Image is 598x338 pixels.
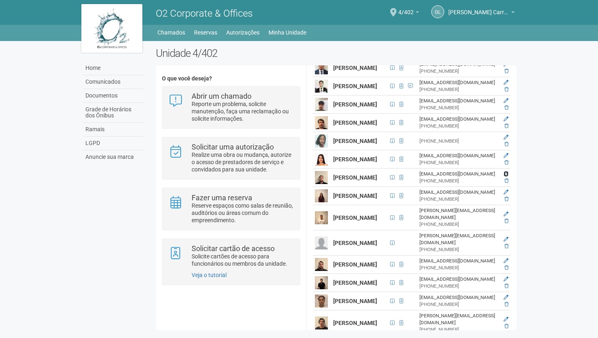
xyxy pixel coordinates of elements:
a: Excluir membro [504,243,509,249]
span: Gabriel Lemos Carreira dos Reis [448,1,509,15]
a: [PERSON_NAME] Carreira dos Reis [448,10,515,17]
img: user.png [315,98,328,111]
div: [PHONE_NUMBER] [419,283,497,290]
a: Editar membro [504,316,509,322]
img: user.png [315,316,328,329]
div: [PHONE_NUMBER] [419,159,497,166]
a: Editar membro [504,80,509,85]
strong: Solicitar cartão de acesso [192,244,275,253]
img: user.png [315,189,328,202]
strong: [PERSON_NAME] [333,320,377,326]
div: [EMAIL_ADDRESS][DOMAIN_NAME] [419,97,497,104]
img: user.png [315,171,328,184]
a: Solicitar cartão de acesso Solicite cartões de acesso para funcionários ou membros da unidade. [168,245,293,267]
div: [PHONE_NUMBER] [419,264,497,271]
div: [EMAIL_ADDRESS][DOMAIN_NAME] [419,79,497,86]
a: 4/402 [398,10,419,17]
p: Realize uma obra ou mudança, autorize o acesso de prestadores de serviço e convidados para sua un... [192,151,294,173]
a: Anuncie sua marca [83,150,144,164]
strong: Abrir um chamado [192,92,251,100]
a: Excluir membro [504,178,509,184]
div: [EMAIL_ADDRESS][DOMAIN_NAME] [419,116,497,123]
a: Comunicados [83,75,144,89]
div: [PHONE_NUMBER] [419,196,497,203]
a: Excluir membro [504,87,509,92]
img: user.png [315,211,328,224]
div: [PHONE_NUMBER] [419,138,497,145]
div: [PHONE_NUMBER] [419,221,497,228]
a: Excluir membro [504,283,509,289]
strong: [PERSON_NAME] [333,65,377,71]
strong: [PERSON_NAME] [333,174,377,181]
div: [PERSON_NAME][EMAIL_ADDRESS][DOMAIN_NAME] [419,232,497,246]
strong: [PERSON_NAME] [333,119,377,126]
a: Reservas [194,27,217,38]
div: [PHONE_NUMBER] [419,68,497,75]
a: Abrir um chamado Reporte um problema, solicite manutenção, faça uma reclamação ou solicite inform... [168,93,293,122]
strong: [PERSON_NAME] [333,298,377,304]
strong: Fazer uma reserva [192,193,252,202]
a: Editar membro [504,258,509,264]
a: Grade de Horários dos Ônibus [83,103,144,123]
img: user.png [315,295,328,308]
div: [EMAIL_ADDRESS][DOMAIN_NAME] [419,189,497,196]
div: [PHONE_NUMBER] [419,123,497,130]
a: Home [83,61,144,75]
a: Minha Unidade [268,27,306,38]
a: Excluir membro [504,123,509,129]
img: user.png [315,258,328,271]
a: Editar membro [504,276,509,282]
a: Excluir membro [504,68,509,74]
a: Solicitar uma autorização Realize uma obra ou mudança, autorize o acesso de prestadores de serviç... [168,143,293,173]
a: Editar membro [504,153,509,158]
a: Editar membro [504,189,509,195]
div: [PERSON_NAME][EMAIL_ADDRESS][DOMAIN_NAME] [419,312,497,326]
a: Editar membro [504,236,509,242]
a: Editar membro [504,211,509,217]
img: user.png [315,61,328,74]
p: Solicite cartões de acesso para funcionários ou membros da unidade. [192,253,294,267]
a: Excluir membro [504,105,509,110]
div: [PHONE_NUMBER] [419,104,497,111]
a: GL [431,5,444,18]
a: Editar membro [504,116,509,122]
strong: [PERSON_NAME] [333,240,377,246]
strong: [PERSON_NAME] [333,261,377,268]
div: [EMAIL_ADDRESS][DOMAIN_NAME] [419,171,497,178]
a: Veja o tutorial [192,272,227,278]
a: Documentos [83,89,144,103]
div: [EMAIL_ADDRESS][DOMAIN_NAME] [419,294,497,301]
div: [PHONE_NUMBER] [419,301,497,308]
img: user.png [315,80,328,93]
div: [PHONE_NUMBER] [419,326,497,333]
h2: Unidade 4/402 [156,47,517,59]
div: [PERSON_NAME][EMAIL_ADDRESS][DOMAIN_NAME] [419,207,497,221]
strong: Solicitar uma autorização [192,143,274,151]
span: 4/402 [398,1,414,15]
a: Excluir membro [504,196,509,202]
strong: [PERSON_NAME] [333,101,377,108]
a: Editar membro [504,134,509,140]
div: [PHONE_NUMBER] [419,246,497,253]
strong: [PERSON_NAME] [333,279,377,286]
a: Autorizações [226,27,260,38]
strong: [PERSON_NAME] [333,83,377,89]
img: user.png [315,116,328,129]
a: Editar membro [504,98,509,104]
h4: O que você deseja? [162,76,300,82]
strong: [PERSON_NAME] [333,156,377,162]
a: Editar membro [504,171,509,177]
div: [PHONE_NUMBER] [419,178,497,184]
img: user.png [315,153,328,166]
a: Excluir membro [504,301,509,307]
strong: [PERSON_NAME] [333,214,377,221]
img: user.png [315,236,328,249]
img: user.png [315,276,328,289]
strong: [PERSON_NAME] [333,193,377,199]
a: LGPD [83,136,144,150]
img: user.png [315,134,328,147]
a: Excluir membro [504,160,509,165]
a: Excluir membro [504,141,509,147]
a: Excluir membro [504,218,509,224]
p: Reporte um problema, solicite manutenção, faça uma reclamação ou solicite informações. [192,100,294,122]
